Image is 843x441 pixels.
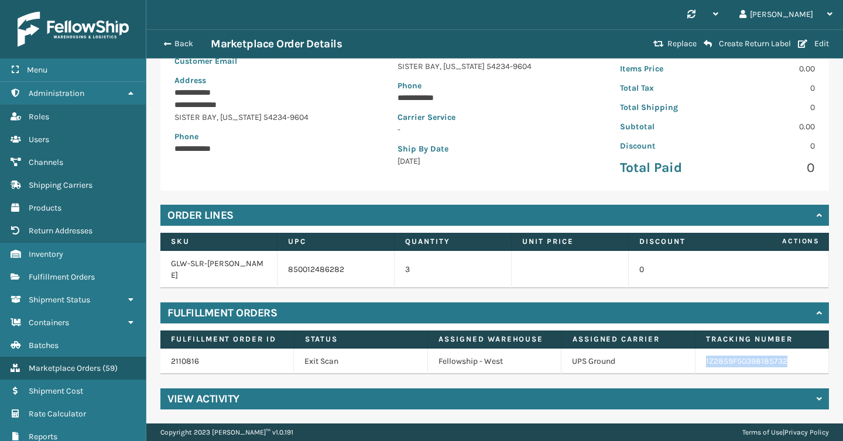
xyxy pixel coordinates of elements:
[397,111,592,123] p: Carrier Service
[167,392,239,406] h4: View Activity
[29,135,49,144] span: Users
[745,232,827,251] span: Actions
[650,39,700,49] button: Replace
[653,40,664,48] i: Replace
[29,295,90,305] span: Shipment Status
[29,180,92,190] span: Shipping Carriers
[171,356,199,366] a: 2110816
[171,236,266,247] label: SKU
[397,123,592,136] p: -
[174,55,369,67] p: Customer Email
[620,63,710,75] p: Items Price
[167,306,277,320] h4: Fulfillment Orders
[29,226,92,236] span: Return Addresses
[294,349,427,374] td: Exit Scan
[171,334,283,344] label: Fulfillment Order Id
[639,236,735,247] label: Discount
[277,251,395,288] td: 850012486282
[29,272,95,282] span: Fulfillment Orders
[725,140,815,152] p: 0
[725,159,815,177] p: 0
[561,349,695,374] td: UPS Ground
[397,143,592,155] p: Ship By Date
[700,39,794,49] button: Create Return Label
[174,130,369,143] p: Phone
[18,12,129,47] img: logo
[305,334,417,344] label: Status
[706,356,787,366] a: 1Z2859F50398185732
[438,334,551,344] label: Assigned Warehouse
[160,423,293,441] p: Copyright 2023 [PERSON_NAME]™ v 1.0.191
[397,155,592,167] p: [DATE]
[288,236,383,247] label: UPC
[29,340,59,350] span: Batches
[29,157,63,167] span: Channels
[29,363,101,373] span: Marketplace Orders
[620,159,710,177] p: Total Paid
[725,120,815,133] p: 0.00
[706,334,818,344] label: Tracking Number
[29,88,84,98] span: Administration
[174,111,369,123] p: SISTER BAY , [US_STATE] 54234-9604
[29,249,63,259] span: Inventory
[573,334,685,344] label: Assigned Carrier
[620,120,710,133] p: Subtotal
[784,428,829,436] a: Privacy Policy
[397,80,592,92] p: Phone
[725,82,815,94] p: 0
[167,208,234,222] h4: Order Lines
[798,40,807,48] i: Edit
[620,101,710,113] p: Total Shipping
[29,318,69,328] span: Containers
[174,75,206,85] span: Address
[405,236,501,247] label: Quantity
[29,386,83,396] span: Shipment Cost
[29,112,49,122] span: Roles
[704,39,712,49] i: Create Return Label
[29,203,61,213] span: Products
[27,65,47,75] span: Menu
[29,409,86,419] span: Rate Calculator
[629,251,746,288] td: 0
[794,39,832,49] button: Edit
[211,37,342,51] h3: Marketplace Order Details
[620,82,710,94] p: Total Tax
[428,349,561,374] td: Fellowship - West
[742,423,829,441] div: |
[522,236,618,247] label: Unit Price
[725,101,815,113] p: 0
[157,39,211,49] button: Back
[742,428,783,436] a: Terms of Use
[395,251,512,288] td: 3
[620,140,710,152] p: Discount
[725,63,815,75] p: 0.00
[171,259,263,280] a: GLW-SLR-[PERSON_NAME]
[397,60,592,73] p: SISTER BAY , [US_STATE] 54234-9604
[102,363,118,373] span: ( 59 )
